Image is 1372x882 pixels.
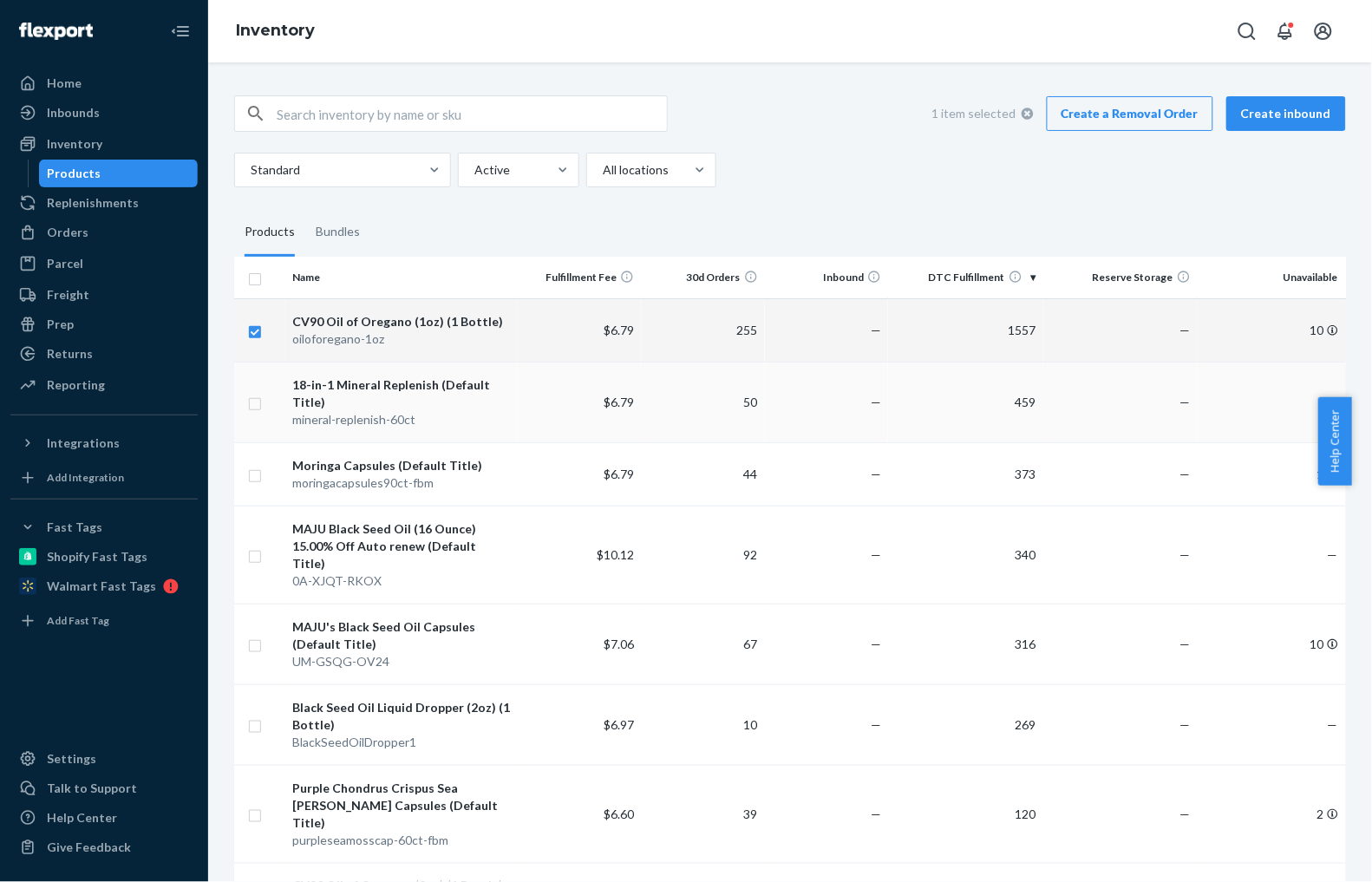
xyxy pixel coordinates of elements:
div: 18-in-1 Mineral Replenish (Default Title) [292,376,510,411]
span: $6.79 [604,323,634,337]
div: Parcel [47,255,83,272]
div: Inventory [47,135,102,153]
span: — [871,547,881,562]
a: Walmart Fast Tags [10,572,198,600]
span: — [871,395,881,409]
div: Help Center [47,809,117,826]
div: Integrations [47,434,120,452]
a: Replenishments [10,189,198,217]
th: Reserve Storage [1043,257,1198,298]
button: Open notifications [1268,14,1303,49]
a: Settings [10,745,198,773]
button: Integrations [10,429,198,457]
div: Moringa Capsules (Default Title) [292,457,510,474]
a: Inventory [10,130,198,158]
a: Products [39,160,199,187]
div: Home [47,75,82,92]
td: 10 [1198,604,1352,684]
a: Inventory [236,21,315,40]
span: — [871,807,881,821]
button: Give Feedback [10,833,198,861]
div: Add Integration [47,470,124,485]
div: 0A-XJQT-RKOX [292,572,510,590]
a: Parcel [10,250,198,278]
a: Freight [10,281,198,309]
span: — [1180,807,1191,821]
td: 10 [1198,298,1352,362]
td: 1557 [888,298,1042,362]
span: — [1180,547,1191,562]
td: 92 [641,506,765,604]
span: — [1180,395,1191,409]
div: Products [245,208,295,257]
div: Add Fast Tag [47,613,109,628]
a: Talk to Support [10,774,198,802]
img: Flexport logo [19,23,93,40]
td: 340 [888,506,1042,604]
input: Active [473,161,474,179]
span: — [1180,467,1191,481]
a: Home [10,69,198,97]
td: 10 [641,684,765,765]
th: Unavailable [1198,257,1352,298]
div: Freight [47,286,89,304]
td: 50 [641,362,765,442]
span: — [1328,547,1338,562]
a: Create a Removal Order [1047,96,1213,131]
div: Reporting [47,376,105,394]
button: Open account menu [1306,14,1341,49]
div: mineral-replenish-60ct [292,411,510,428]
a: Shopify Fast Tags [10,543,198,571]
span: $6.60 [604,807,634,821]
button: Close Navigation [163,14,198,49]
div: Replenishments [47,194,139,212]
div: MAJU's Black Seed Oil Capsules (Default Title) [292,618,510,653]
div: Inbounds [47,104,100,121]
button: Create inbound [1226,96,1346,131]
div: Black Seed Oil Liquid Dropper (2oz) (1 Bottle) [292,699,510,734]
th: DTC Fulfillment [888,257,1042,298]
input: Search inventory by name or sku [277,96,667,131]
a: Help Center [10,804,198,832]
span: — [871,717,881,732]
span: — [1180,323,1191,337]
button: Fast Tags [10,513,198,541]
div: Returns [47,345,93,363]
div: Talk to Support [47,780,137,797]
div: Fast Tags [47,519,102,536]
a: Returns [10,340,198,368]
input: All locations [601,161,603,179]
span: — [1328,395,1338,409]
div: Purple Chondrus Crispus Sea [PERSON_NAME] Capsules (Default Title) [292,780,510,832]
div: oiloforegano-1oz [292,330,510,348]
td: 255 [641,298,765,362]
div: 1 item selected [932,96,1034,131]
span: — [1180,717,1191,732]
td: 67 [641,604,765,684]
div: Give Feedback [47,839,131,856]
th: 30d Orders [641,257,765,298]
th: Name [285,257,517,298]
button: Help Center [1318,397,1352,486]
td: 44 [641,442,765,506]
td: 1 [1198,442,1352,506]
a: Inbounds [10,99,198,127]
div: Prep [47,316,74,333]
a: Reporting [10,371,198,399]
a: Orders [10,219,198,246]
th: Inbound [765,257,889,298]
input: Standard [249,161,251,179]
span: $6.79 [604,395,634,409]
a: Add Fast Tag [10,607,198,635]
td: 120 [888,765,1042,863]
ol: breadcrumbs [222,6,329,56]
span: — [871,467,881,481]
div: Orders [47,224,88,241]
span: $6.97 [604,717,634,732]
div: MAJU Black Seed Oil (16 Ounce) 15.00% Off Auto renew (Default Title) [292,520,510,572]
span: — [1180,637,1191,651]
div: Settings [47,750,96,768]
button: Open Search Box [1230,14,1264,49]
div: CV90 Oil of Oregano (1oz) (1 Bottle) [292,313,510,330]
a: Add Integration [10,464,198,492]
